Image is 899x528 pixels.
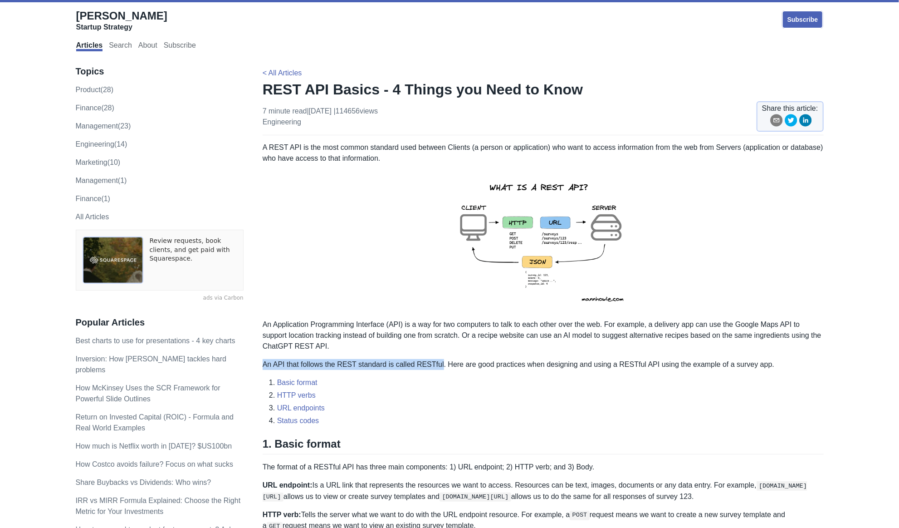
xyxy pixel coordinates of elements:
a: [PERSON_NAME]Startup Strategy [76,9,167,32]
a: Finance(1) [76,195,110,202]
h1: REST API Basics - 4 Things you Need to Know [263,80,824,99]
img: ads via Carbon [83,237,143,284]
a: Share Buybacks vs Dividends: Who wins? [76,479,211,486]
p: A REST API is the most common standard used between Clients (a person or application) who want to... [263,142,824,164]
a: Basic format [277,379,318,386]
a: How McKinsey Uses the SCR Framework for Powerful Slide Outlines [76,384,220,403]
a: Status codes [277,417,319,424]
a: About [138,41,157,51]
a: How much is Netflix worth in [DATE]? $US100bn [76,442,232,450]
a: Management(1) [76,177,127,184]
p: Is a URL link that represents the resources we want to access. Resources can be text, images, doc... [263,480,824,502]
h3: Topics [76,66,244,77]
a: engineering(14) [76,140,127,148]
a: HTTP verbs [277,391,316,399]
p: An Application Programming Interface (API) is a way for two computers to talk to each other over ... [263,319,824,352]
a: Inversion: How [PERSON_NAME] tackles hard problems [76,355,227,374]
a: URL endpoints [277,404,325,412]
h2: 1. Basic format [263,437,824,454]
a: < All Articles [263,69,302,77]
a: engineering [263,118,301,126]
a: Articles [76,41,103,51]
a: finance(28) [76,104,114,112]
span: [PERSON_NAME] [76,10,167,22]
span: Share this article: [762,103,818,114]
a: Best charts to use for presentations - 4 key charts [76,337,235,345]
code: POST [570,511,590,520]
code: [DOMAIN_NAME][URL] [440,493,511,502]
p: An API that follows the REST standard is called RESTful. Here are good practices when designing a... [263,359,824,370]
a: marketing(10) [76,158,121,166]
strong: HTTP verb: [263,511,301,518]
a: IRR vs MIRR Formula Explained: Choose the Right Metric for Your Investments [76,497,241,515]
button: email [770,114,783,130]
a: product(28) [76,86,114,94]
p: 7 minute read | [DATE] [263,106,378,128]
a: ads via Carbon [76,294,244,302]
p: The format of a RESTful API has three main components: 1) URL endpoint; 2) HTTP verb; and 3) Body. [263,462,824,473]
a: Return on Invested Capital (ROIC) - Formula and Real World Examples [76,413,234,432]
button: linkedin [799,114,812,130]
span: | 114656 views [334,107,378,115]
a: Search [109,41,132,51]
h3: Popular Articles [76,317,244,328]
a: management(23) [76,122,131,130]
a: How Costco avoids failure? Focus on what sucks [76,460,234,468]
a: Review requests, book clients, and get paid with Squarespace. [150,237,237,284]
strong: URL endpoint: [263,481,313,489]
a: All Articles [76,213,109,221]
img: rest-api [444,171,642,312]
button: twitter [785,114,797,130]
div: Startup Strategy [76,23,167,32]
a: Subscribe [782,10,824,29]
a: Subscribe [164,41,196,51]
